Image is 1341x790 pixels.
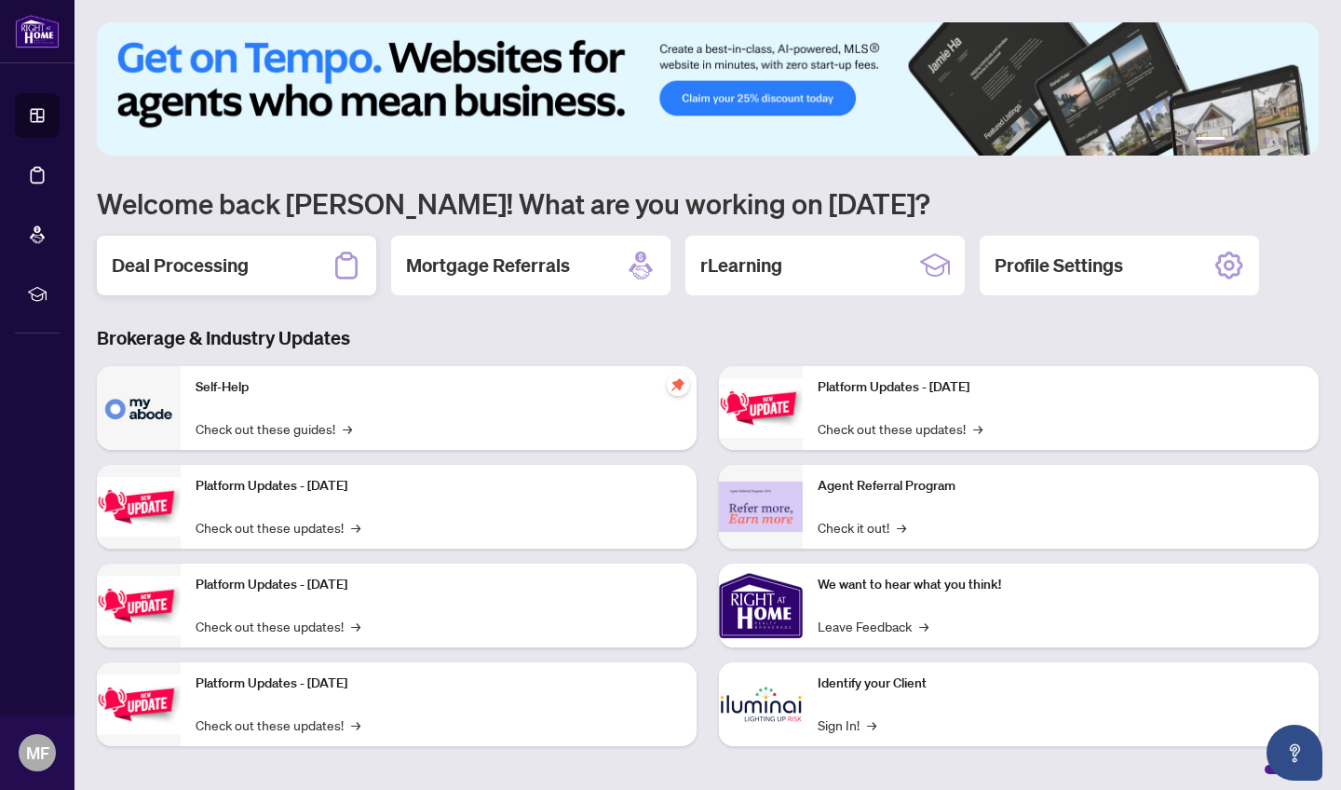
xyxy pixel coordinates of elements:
h2: Mortgage Referrals [406,252,570,279]
a: Check out these updates!→ [196,517,360,538]
a: Sign In!→ [818,715,876,735]
a: Check out these updates!→ [818,418,982,439]
p: Agent Referral Program [818,476,1304,497]
img: Agent Referral Program [719,482,803,533]
h2: Deal Processing [112,252,249,279]
span: → [973,418,982,439]
span: → [919,616,928,636]
p: Identify your Client [818,674,1304,694]
img: logo [15,14,60,48]
h3: Brokerage & Industry Updates [97,325,1319,351]
p: We want to hear what you think! [818,575,1304,595]
button: 2 [1233,137,1240,144]
p: Platform Updates - [DATE] [196,476,682,497]
img: Platform Updates - September 16, 2025 [97,477,181,536]
img: We want to hear what you think! [719,564,803,647]
a: Check out these updates!→ [196,715,360,735]
span: → [867,715,876,735]
button: Open asap [1266,725,1322,781]
span: → [351,616,360,636]
a: Leave Feedback→ [818,616,928,636]
h2: Profile Settings [995,252,1123,279]
button: 6 [1293,137,1300,144]
span: → [897,517,906,538]
button: 1 [1196,137,1226,144]
p: Platform Updates - [DATE] [196,674,682,694]
button: 5 [1278,137,1285,144]
span: → [343,418,352,439]
span: pushpin [667,374,689,396]
img: Platform Updates - July 21, 2025 [97,576,181,634]
button: 3 [1248,137,1255,144]
p: Self-Help [196,377,682,398]
span: → [351,517,360,538]
img: Platform Updates - June 23, 2025 [719,378,803,437]
img: Identify your Client [719,662,803,746]
img: Platform Updates - July 8, 2025 [97,674,181,733]
h2: rLearning [700,252,782,279]
p: Platform Updates - [DATE] [196,575,682,595]
p: Platform Updates - [DATE] [818,377,1304,398]
span: → [351,715,360,735]
button: 4 [1263,137,1270,144]
h1: Welcome back [PERSON_NAME]! What are you working on [DATE]? [97,185,1319,221]
img: Self-Help [97,366,181,450]
span: MF [26,740,49,766]
a: Check out these guides!→ [196,418,352,439]
a: Check out these updates!→ [196,616,360,636]
a: Check it out!→ [818,517,906,538]
img: Slide 0 [97,22,1319,156]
